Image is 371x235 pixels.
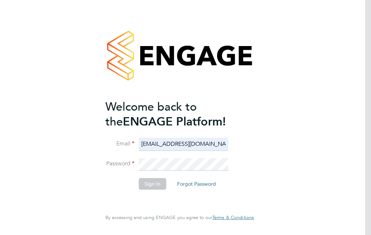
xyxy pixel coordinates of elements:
button: Sign In [139,178,166,190]
label: Password [105,160,134,168]
label: Email [105,140,134,148]
span: By accessing and using ENGAGE you agree to our [105,214,254,220]
a: Terms & Conditions [212,215,254,220]
input: Enter your work email... [139,138,228,151]
span: Welcome back to the [105,100,197,129]
span: Terms & Conditions [212,214,254,220]
h2: ENGAGE Platform! [105,99,247,129]
button: Forgot Password [171,178,222,190]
